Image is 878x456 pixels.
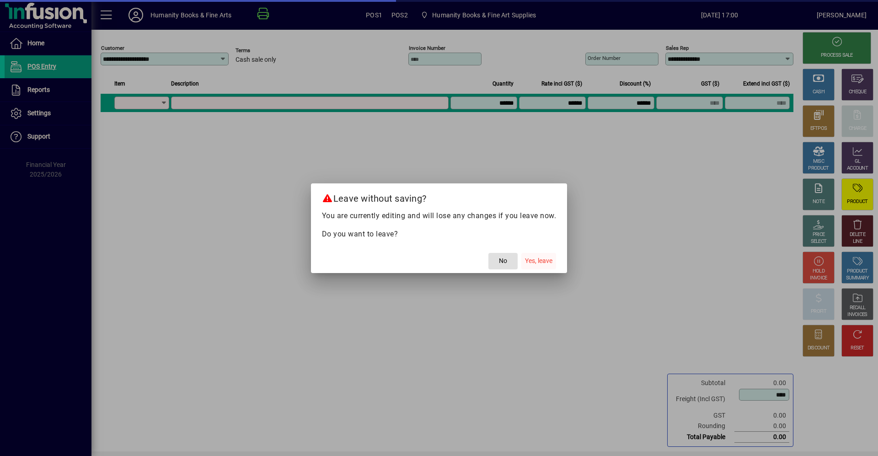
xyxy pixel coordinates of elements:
[322,210,557,221] p: You are currently editing and will lose any changes if you leave now.
[322,229,557,240] p: Do you want to leave?
[525,256,552,266] span: Yes, leave
[521,253,556,269] button: Yes, leave
[311,183,567,210] h2: Leave without saving?
[499,256,507,266] span: No
[488,253,518,269] button: No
